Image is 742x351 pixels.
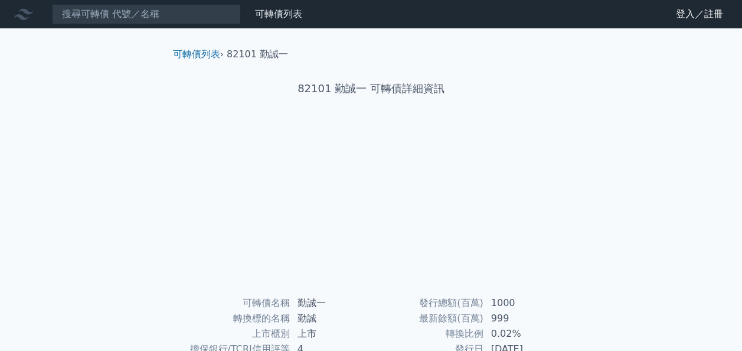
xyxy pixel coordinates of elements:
[164,80,579,97] h1: 82101 勤誠一 可轉債詳細資訊
[371,326,484,342] td: 轉換比例
[173,48,220,60] a: 可轉債列表
[255,8,302,19] a: 可轉債列表
[178,311,290,326] td: 轉換標的名稱
[290,326,371,342] td: 上市
[371,311,484,326] td: 最新餘額(百萬)
[371,295,484,311] td: 發行總額(百萬)
[484,326,565,342] td: 0.02%
[178,295,290,311] td: 可轉債名稱
[178,326,290,342] td: 上市櫃別
[666,5,733,24] a: 登入／註冊
[290,295,371,311] td: 勤誠一
[484,295,565,311] td: 1000
[52,4,241,24] input: 搜尋可轉債 代號／名稱
[227,47,288,61] li: 82101 勤誠一
[484,311,565,326] td: 999
[173,47,224,61] li: ›
[290,311,371,326] td: 勤誠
